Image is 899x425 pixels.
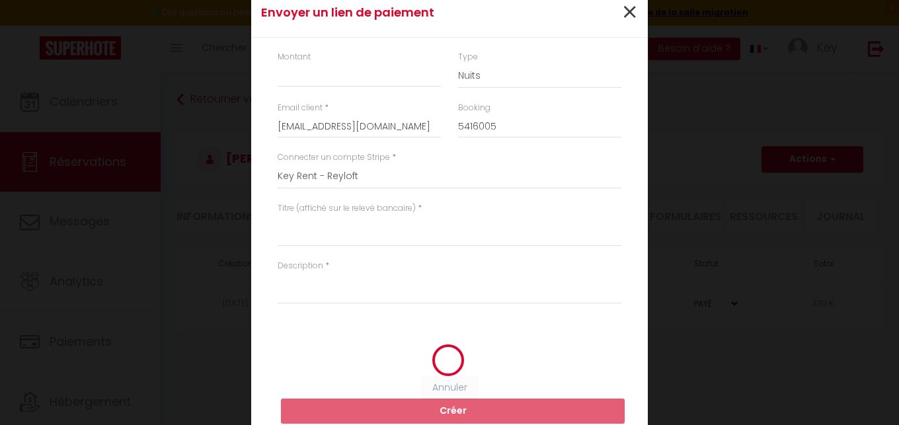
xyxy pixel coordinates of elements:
[278,51,311,63] label: Montant
[422,377,477,399] button: Annuler
[281,399,625,424] button: Créer
[11,5,50,45] button: Ouvrir le widget de chat LiveChat
[843,366,889,415] iframe: Chat
[278,202,416,215] label: Titre (affiché sur le relevé bancaire)
[278,102,323,114] label: Email client
[261,3,506,22] h4: Envoyer un lien de paiement
[278,151,390,164] label: Connecter un compte Stripe
[278,260,323,272] label: Description
[458,102,490,114] label: Booking
[458,51,478,63] label: Type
